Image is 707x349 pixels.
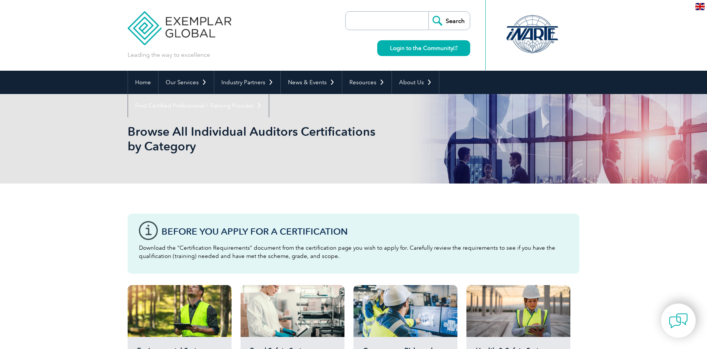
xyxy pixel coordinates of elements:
[139,244,568,260] p: Download the “Certification Requirements” document from the certification page you wish to apply ...
[128,71,158,94] a: Home
[128,124,417,153] h1: Browse All Individual Auditors Certifications by Category
[158,71,214,94] a: Our Services
[342,71,392,94] a: Resources
[128,94,269,117] a: Find Certified Professional / Training Provider
[214,71,280,94] a: Industry Partners
[377,40,470,56] a: Login to the Community
[428,12,470,30] input: Search
[392,71,439,94] a: About Us
[162,227,568,236] h3: Before You Apply For a Certification
[669,311,688,330] img: contact-chat.png
[695,3,705,10] img: en
[453,46,457,50] img: open_square.png
[128,51,210,59] p: Leading the way to excellence
[281,71,342,94] a: News & Events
